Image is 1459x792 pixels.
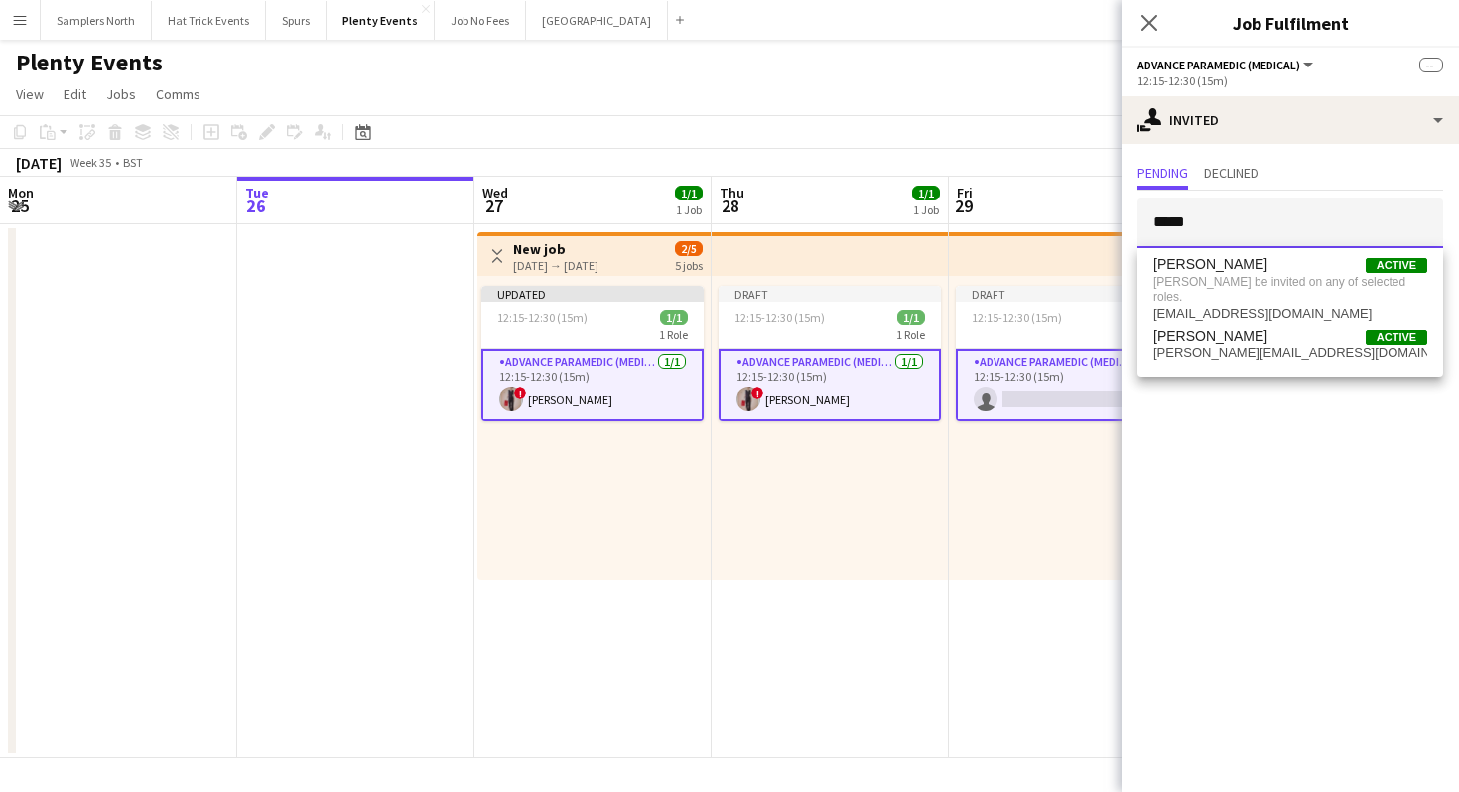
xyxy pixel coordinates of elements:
div: 12:15-12:30 (15m) [1137,73,1443,88]
span: 12:15-12:30 (15m) [497,310,588,325]
button: Spurs [266,1,327,40]
span: Pending [1137,166,1188,180]
span: 28 [717,195,744,217]
span: Active [1366,258,1427,273]
span: Tue [245,184,269,201]
h3: New job [513,240,598,258]
a: View [8,81,52,107]
span: Fri [957,184,973,201]
span: Week 35 [66,155,115,170]
a: Jobs [98,81,144,107]
span: ! [751,387,763,399]
div: 1 Job [676,202,702,217]
button: Advance Paramedic (Medical) [1137,58,1316,72]
span: 26 [242,195,269,217]
div: [DATE] [16,153,62,173]
span: 1/1 [912,186,940,200]
span: 1 Role [896,328,925,342]
span: 29 [954,195,973,217]
a: Edit [56,81,94,107]
app-card-role: Advance Paramedic (Medical)1/112:15-12:30 (15m)![PERSON_NAME] [481,349,704,421]
span: Jobs [106,85,136,103]
span: dp0763539@gmail.com [1153,306,1427,322]
span: Active [1366,330,1427,345]
div: Draft [719,286,941,302]
span: 27 [479,195,508,217]
span: Wed [482,184,508,201]
span: Declined [1204,166,1259,180]
div: 5 jobs [675,256,703,273]
span: [PERSON_NAME] be invited on any of selected roles. [1153,273,1427,306]
button: Hat Trick Events [152,1,266,40]
div: BST [123,155,143,170]
span: 1/1 [675,186,703,200]
app-job-card: Draft12:15-12:30 (15m)1/11 RoleAdvance Paramedic (Medical)1/112:15-12:30 (15m)![PERSON_NAME] [719,286,941,421]
span: 1/1 [897,310,925,325]
a: Comms [148,81,208,107]
button: Samplers North [41,1,152,40]
div: Updated [481,286,704,302]
p: Click on text input to invite a crew [1122,264,1459,298]
span: ! [514,387,526,399]
span: Diana Prince [1153,329,1267,345]
button: Job No Fees [435,1,526,40]
div: Draft [956,286,1178,302]
h3: Job Fulfilment [1122,10,1459,36]
span: 2/5 [675,241,703,256]
div: 1 Job [913,202,939,217]
app-job-card: Draft12:15-12:30 (15m)0/11 RoleAdvance Paramedic (Medical)0/112:15-12:30 (15m) [956,286,1178,421]
span: diana+demo-vnsgb@liveforce.co [1153,345,1427,361]
app-job-card: Updated12:15-12:30 (15m)1/11 RoleAdvance Paramedic (Medical)1/112:15-12:30 (15m)![PERSON_NAME] [481,286,704,421]
span: 12:15-12:30 (15m) [972,310,1062,325]
div: [DATE] → [DATE] [513,258,598,273]
span: Advance Paramedic (Medical) [1137,58,1300,72]
span: 1 Role [659,328,688,342]
span: -- [1419,58,1443,72]
span: Comms [156,85,200,103]
span: Mon [8,184,34,201]
h1: Plenty Events [16,48,163,77]
span: 25 [5,195,34,217]
button: Plenty Events [327,1,435,40]
button: [GEOGRAPHIC_DATA] [526,1,668,40]
span: Thu [720,184,744,201]
div: Invited [1122,96,1459,144]
span: 1/1 [660,310,688,325]
span: Edit [64,85,86,103]
app-card-role: Advance Paramedic (Medical)0/112:15-12:30 (15m) [956,349,1178,421]
span: View [16,85,44,103]
span: 12:15-12:30 (15m) [734,310,825,325]
span: Diana Priceless [1153,256,1267,273]
app-card-role: Advance Paramedic (Medical)1/112:15-12:30 (15m)![PERSON_NAME] [719,349,941,421]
